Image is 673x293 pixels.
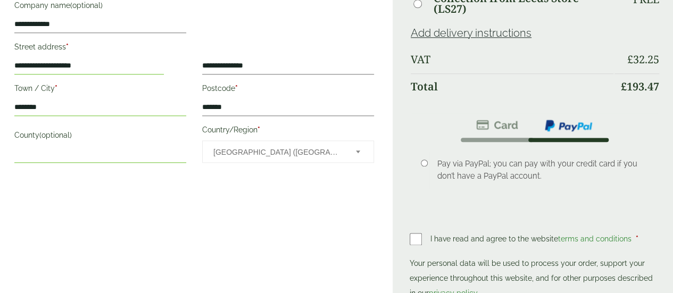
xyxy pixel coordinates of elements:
[627,52,633,66] span: £
[257,125,260,134] abbr: required
[55,84,57,93] abbr: required
[235,84,238,93] abbr: required
[39,131,72,139] span: (optional)
[411,47,613,72] th: VAT
[430,235,634,243] span: I have read and agree to the website
[14,128,186,146] label: County
[14,81,186,99] label: Town / City
[411,27,531,39] a: Add delivery instructions
[621,79,627,94] span: £
[627,52,659,66] bdi: 32.25
[437,158,644,181] p: Pay via PayPal; you can pay with your credit card if you don’t have a PayPal account.
[621,79,659,94] bdi: 193.47
[636,235,638,243] abbr: required
[213,141,342,163] span: United Kingdom (UK)
[544,119,593,132] img: ppcp-gateway.png
[411,73,613,99] th: Total
[202,140,374,163] span: Country/Region
[14,39,186,57] label: Street address
[558,235,632,243] a: terms and conditions
[202,81,374,99] label: Postcode
[476,119,518,131] img: stripe.png
[70,1,103,10] span: (optional)
[66,43,69,51] abbr: required
[202,122,374,140] label: Country/Region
